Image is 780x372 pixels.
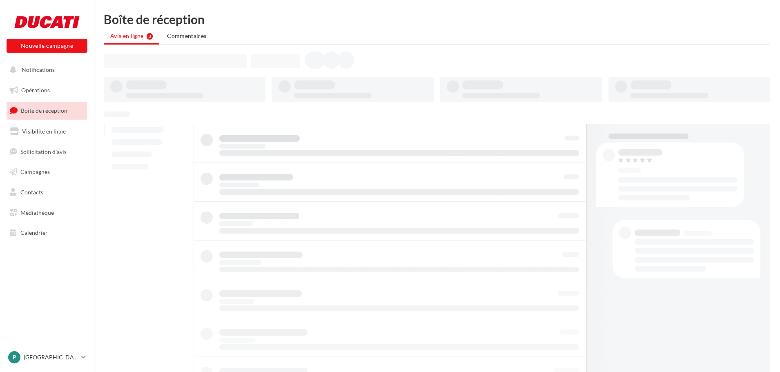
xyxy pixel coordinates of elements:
span: Sollicitation d'avis [20,148,67,155]
span: Calendrier [20,229,48,236]
span: Opérations [21,87,50,94]
a: Sollicitation d'avis [5,143,89,160]
a: Calendrier [5,224,89,241]
span: Médiathèque [20,209,54,216]
span: Campagnes [20,168,50,175]
span: P [13,353,16,361]
button: Notifications [5,61,86,78]
span: Notifications [22,66,55,73]
a: Boîte de réception [5,102,89,119]
span: Contacts [20,189,43,196]
div: Boîte de réception [104,13,770,25]
span: Boîte de réception [21,107,67,114]
a: Médiathèque [5,204,89,221]
a: Campagnes [5,163,89,180]
button: Nouvelle campagne [7,39,87,53]
a: Contacts [5,184,89,201]
span: Commentaires [167,32,206,39]
a: P [GEOGRAPHIC_DATA] [7,350,87,365]
a: Visibilité en ligne [5,123,89,140]
span: Visibilité en ligne [22,128,66,135]
p: [GEOGRAPHIC_DATA] [24,353,78,361]
a: Opérations [5,82,89,99]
